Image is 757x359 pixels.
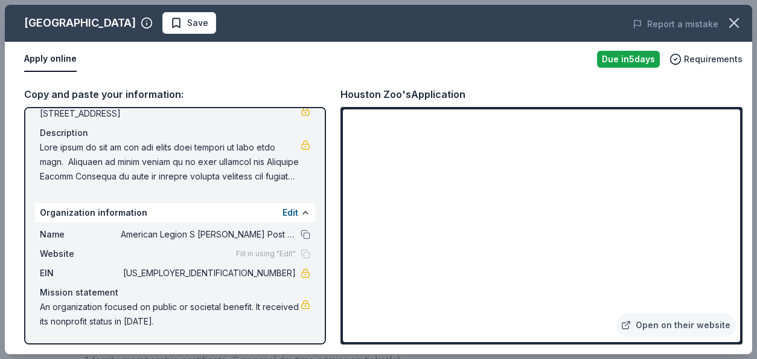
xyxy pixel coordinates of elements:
div: [GEOGRAPHIC_DATA] [24,13,136,33]
span: [STREET_ADDRESS] [40,106,301,121]
button: Edit [283,205,298,220]
button: Apply online [24,47,77,72]
span: American Legion S [PERSON_NAME] Post 554 Fund [121,227,296,242]
div: Mission statement [40,285,310,300]
span: Requirements [684,52,743,66]
button: Save [162,12,216,34]
div: Copy and paste your information: [24,86,326,102]
span: [US_EMPLOYER_IDENTIFICATION_NUMBER] [121,266,296,280]
div: Houston Zoo's Application [340,86,465,102]
span: Name [40,227,121,242]
button: Report a mistake [633,17,718,31]
span: An organization focused on public or societal benefit. It received its nonprofit status in [DATE]. [40,300,301,329]
span: Save [187,16,208,30]
span: Fill in using "Edit" [236,249,296,259]
a: Open on their website [616,313,735,337]
span: Lore ipsum do sit am con adi elits doei tempori ut labo etdo magn. Aliquaen ad minim veniam qu no... [40,140,301,184]
button: Requirements [669,52,743,66]
span: EIN [40,266,121,280]
div: Description [40,126,310,140]
div: Due in 5 days [597,51,660,68]
div: Organization information [35,203,315,222]
span: Website [40,247,121,261]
